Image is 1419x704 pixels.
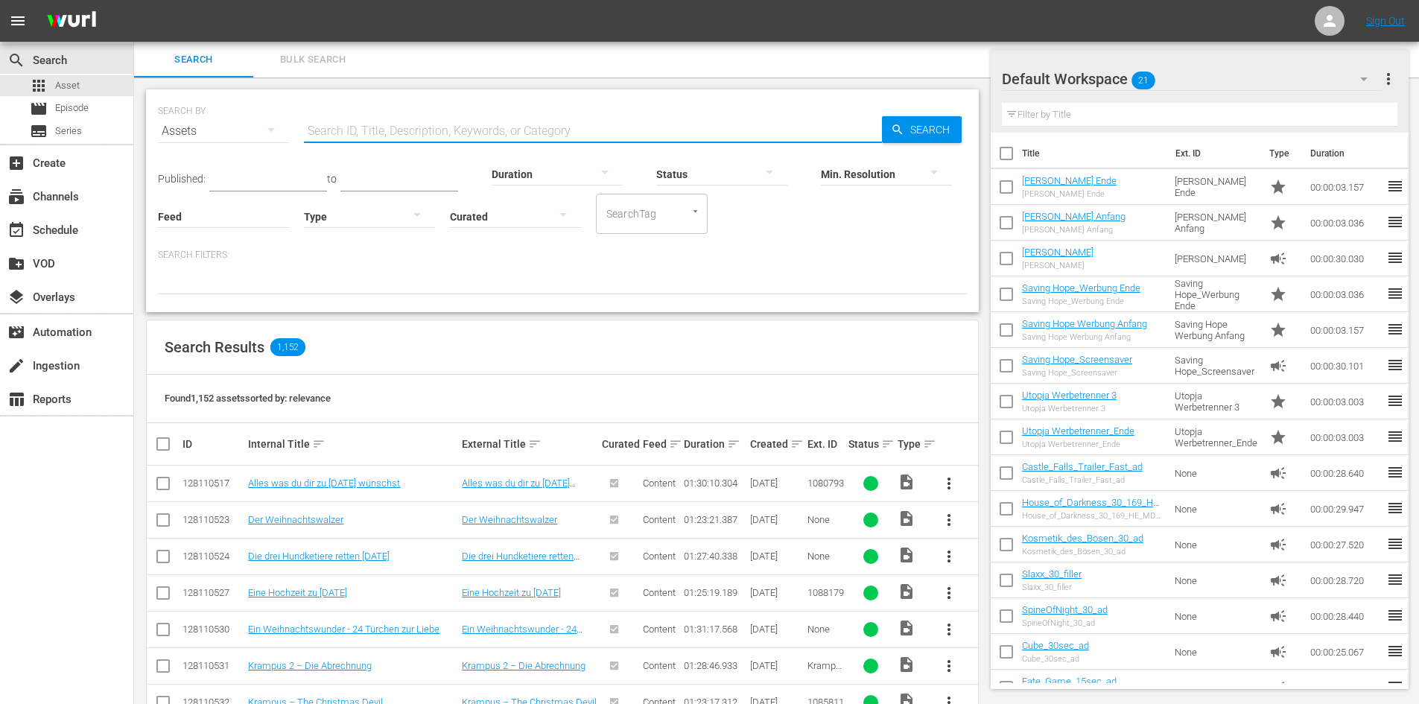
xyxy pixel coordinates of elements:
div: [PERSON_NAME] Anfang [1022,225,1126,235]
td: None [1169,527,1264,562]
div: Status [848,435,893,453]
div: Type [898,435,926,453]
div: 128110530 [182,624,244,635]
div: Slaxx_30_filler [1022,583,1082,592]
span: Ad [1269,250,1287,267]
span: Content [643,551,676,562]
td: Saving Hope Werbung Anfang [1169,312,1264,348]
a: Kosmetik_des_Bösen_30_ad [1022,533,1143,544]
a: Slaxx_30_filler [1022,568,1082,580]
button: more_vert [931,539,967,574]
div: External Title [462,435,597,453]
a: Krampus 2 – Die Abrechnung [462,660,585,671]
span: to [327,173,337,185]
a: Ein Weihnachtswunder - 24 Türchen zur Liebe [248,624,439,635]
button: more_vert [931,612,967,647]
span: reorder [1386,571,1404,589]
th: Ext. ID [1166,133,1261,174]
span: Series [30,122,48,140]
span: more_vert [940,657,958,675]
td: 00:00:03.036 [1304,276,1386,312]
td: None [1169,598,1264,634]
td: 00:00:30.101 [1304,348,1386,384]
div: Assets [158,110,289,152]
div: Utopja Werbetrenner 3 [1022,404,1117,413]
span: Video [898,473,915,491]
a: Eine Hochzeit zu [DATE] [462,587,561,598]
td: None [1169,634,1264,670]
a: Alles was du dir zu [DATE] wünschst [248,478,400,489]
th: Type [1260,133,1301,174]
button: more_vert [931,575,967,611]
td: Saving Hope_Werbung Ende [1169,276,1264,312]
div: Duration [684,435,745,453]
img: ans4CAIJ8jUAAAAAAAAAAAAAAAAAAAAAAAAgQb4GAAAAAAAAAAAAAAAAAAAAAAAAJMjXAAAAAAAAAAAAAAAAAAAAAAAAgAT5G... [36,4,107,39]
span: Content [643,624,676,635]
span: Ad [1269,643,1287,661]
a: Eine Hochzeit zu [DATE] [248,587,347,598]
span: Content [643,587,676,598]
td: Utopja Werbetrenner 3 [1169,384,1264,419]
span: Promo [1269,214,1287,232]
span: more_vert [940,475,958,492]
span: reorder [1386,356,1404,374]
div: Castle_Falls_Trailer_Fast_ad [1022,475,1143,485]
span: Schedule [7,221,25,239]
td: 00:00:29.947 [1304,491,1386,527]
td: None [1169,491,1264,527]
span: Search [904,116,962,143]
div: 128110531 [182,660,244,671]
span: Ad [1269,679,1287,697]
span: reorder [1386,285,1404,302]
span: Create [7,154,25,172]
span: sort [790,437,804,451]
span: Published: [158,173,206,185]
span: sort [669,437,682,451]
span: sort [881,437,895,451]
span: Content [643,478,676,489]
td: 00:00:28.440 [1304,598,1386,634]
td: 00:00:03.003 [1304,384,1386,419]
span: Ad [1269,536,1287,554]
a: Saving Hope Werbung Anfang [1022,318,1147,329]
div: Default Workspace [1002,58,1382,100]
td: Saving Hope_Screensaver [1169,348,1264,384]
div: 01:23:21.387 [684,514,745,525]
button: Open [688,204,702,218]
span: VOD [7,255,25,273]
a: Die drei Hundketiere retten [DATE] [248,551,390,562]
div: 01:28:46.933 [684,660,745,671]
span: Ad [1269,464,1287,482]
span: reorder [1386,499,1404,517]
span: sort [528,437,542,451]
div: Utopja Werbetrenner_Ende [1022,440,1134,449]
span: Video [898,619,915,637]
span: Search [7,51,25,69]
td: 00:00:25.067 [1304,634,1386,670]
button: more_vert [931,648,967,684]
div: Internal Title [248,435,457,453]
div: SpineOfNight_30_ad [1022,618,1108,628]
span: more_vert [940,548,958,565]
div: Kosmetik_des_Bösen_30_ad [1022,547,1143,556]
div: [DATE] [750,660,803,671]
button: more_vert [931,502,967,538]
p: Search Filters: [158,249,967,261]
div: [DATE] [750,587,803,598]
span: 21 [1131,65,1155,96]
span: more_vert [940,511,958,529]
div: 01:27:40.338 [684,551,745,562]
a: Krampus 2 – Die Abrechnung [248,660,372,671]
span: reorder [1386,606,1404,624]
div: None [807,624,844,635]
a: Utopja Werbetrenner 3 [1022,390,1117,401]
span: Ad [1269,357,1287,375]
span: Video [898,656,915,673]
span: reorder [1386,177,1404,195]
td: 00:00:30.030 [1304,241,1386,276]
button: Search [882,116,962,143]
span: Promo [1269,285,1287,303]
button: more_vert [931,466,967,501]
a: Castle_Falls_Trailer_Fast_ad [1022,461,1143,472]
div: Saving Hope_Werbung Ende [1022,296,1140,306]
